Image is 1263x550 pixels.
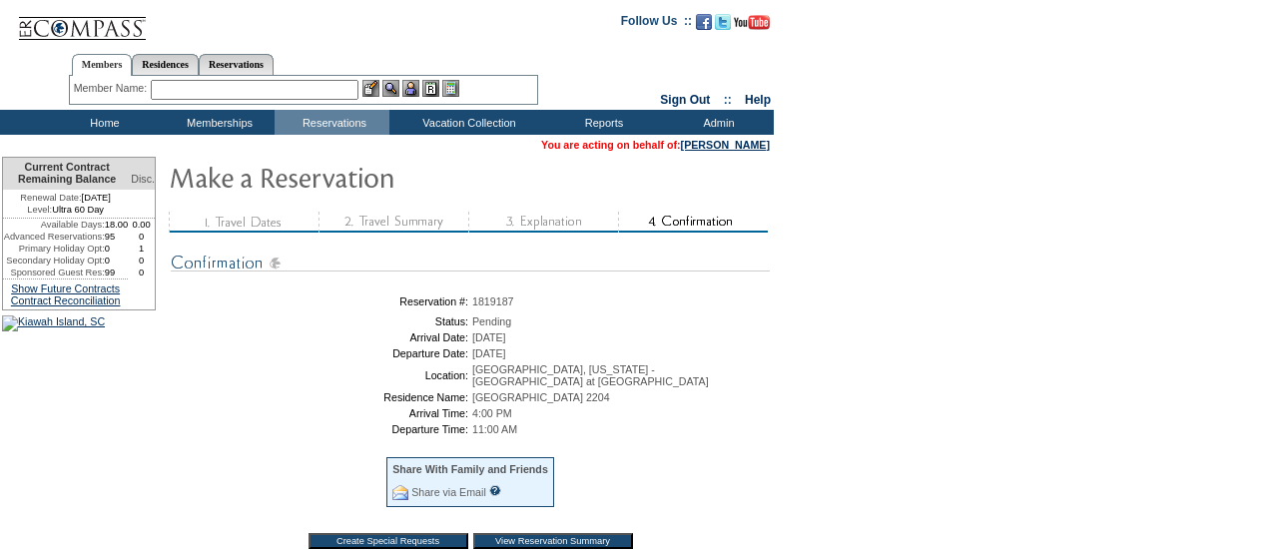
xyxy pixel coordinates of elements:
img: step1_state3.gif [169,212,318,233]
img: Impersonate [402,80,419,97]
a: Become our fan on Facebook [696,20,712,32]
input: Create Special Requests [309,533,468,549]
td: Ultra 60 Day [3,204,128,219]
td: Arrival Date: [175,331,468,343]
span: [GEOGRAPHIC_DATA], [US_STATE] - [GEOGRAPHIC_DATA] at [GEOGRAPHIC_DATA] [472,363,709,387]
input: View Reservation Summary [473,533,633,549]
img: step2_state3.gif [318,212,468,233]
img: step4_state2.gif [618,212,768,233]
img: b_calculator.gif [442,80,459,97]
td: Vacation Collection [389,110,544,135]
td: 95 [105,231,129,243]
a: Contract Reconciliation [11,294,121,306]
span: [GEOGRAPHIC_DATA] 2204 [472,391,610,403]
td: Reservations [275,110,389,135]
td: Departure Date: [175,347,468,359]
td: Residence Name: [175,391,468,403]
a: Reservations [199,54,274,75]
td: 0.00 [128,219,155,231]
td: 0 [128,231,155,243]
td: Secondary Holiday Opt: [3,255,105,267]
a: Help [745,93,771,107]
img: Make Reservation [169,157,568,197]
span: [DATE] [472,331,506,343]
span: 1819187 [472,295,514,307]
img: Subscribe to our YouTube Channel [734,15,770,30]
img: Reservations [422,80,439,97]
span: 4:00 PM [472,407,512,419]
a: Subscribe to our YouTube Channel [734,20,770,32]
td: Follow Us :: [621,12,692,36]
td: Primary Holiday Opt: [3,243,105,255]
a: Follow us on Twitter [715,20,731,32]
td: Location: [175,363,468,387]
img: Become our fan on Facebook [696,14,712,30]
td: Advanced Reservations: [3,231,105,243]
a: Residences [132,54,199,75]
td: 0 [128,267,155,278]
td: 99 [105,267,129,278]
td: 1 [128,243,155,255]
img: b_edit.gif [362,80,379,97]
a: Sign Out [660,93,710,107]
span: Pending [472,315,511,327]
td: Reports [544,110,659,135]
td: Departure Time: [175,423,468,435]
img: step3_state3.gif [468,212,618,233]
span: 11:00 AM [472,423,517,435]
a: Show Future Contracts [11,282,120,294]
td: Memberships [160,110,275,135]
td: 0 [105,243,129,255]
td: Current Contract Remaining Balance [3,158,128,190]
span: Renewal Date: [20,192,81,204]
a: Members [72,54,133,76]
img: View [382,80,399,97]
td: Sponsored Guest Res: [3,267,105,278]
a: Share via Email [411,486,486,498]
div: Member Name: [74,80,151,97]
span: Disc. [131,173,155,185]
img: Kiawah Island, SC [2,315,105,331]
td: Available Days: [3,219,105,231]
span: [DATE] [472,347,506,359]
td: Admin [659,110,774,135]
td: Reservation #: [175,295,468,307]
td: [DATE] [3,190,128,204]
span: You are acting on behalf of: [541,139,770,151]
td: Status: [175,315,468,327]
img: Follow us on Twitter [715,14,731,30]
td: 0 [128,255,155,267]
span: Level: [27,204,52,216]
td: 18.00 [105,219,129,231]
a: [PERSON_NAME] [681,139,770,151]
span: :: [724,93,732,107]
div: Share With Family and Friends [392,463,548,475]
td: Home [45,110,160,135]
td: Arrival Time: [175,407,468,419]
input: What is this? [489,485,501,496]
td: 0 [105,255,129,267]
